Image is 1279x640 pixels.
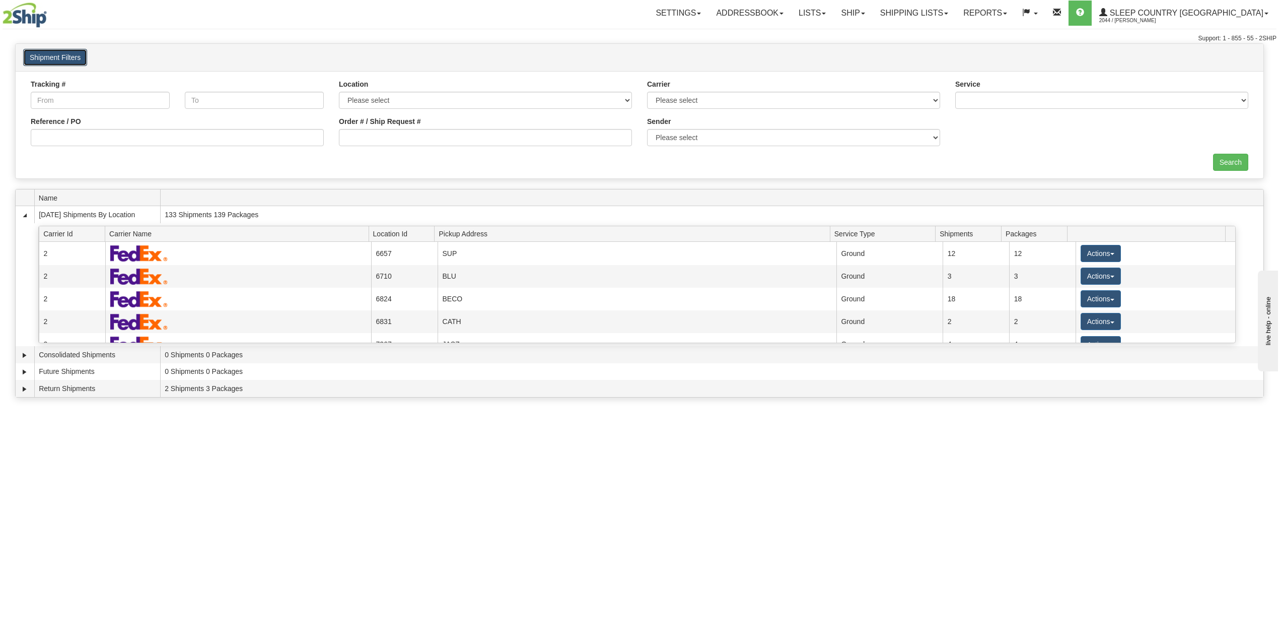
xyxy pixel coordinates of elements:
[160,206,1263,223] td: 133 Shipments 139 Packages
[943,242,1009,265] td: 12
[438,310,836,333] td: CATH
[39,333,105,356] td: 2
[836,288,943,310] td: Ground
[943,333,1009,356] td: 4
[1009,288,1076,310] td: 18
[1006,226,1067,241] span: Packages
[708,1,791,26] a: Addressbook
[836,310,943,333] td: Ground
[39,288,105,310] td: 2
[20,367,30,377] a: Expand
[34,206,160,223] td: [DATE] Shipments By Location
[110,245,168,262] img: FedEx Express®
[34,346,160,363] td: Consolidated Shipments
[1081,313,1121,330] button: Actions
[39,242,105,265] td: 2
[1081,290,1121,307] button: Actions
[109,226,369,241] span: Carrier Name
[3,3,47,28] img: logo2044.jpg
[31,92,170,109] input: From
[648,1,708,26] a: Settings
[943,265,1009,288] td: 3
[39,190,160,206] span: Name
[110,313,168,330] img: FedEx Express®
[1256,269,1278,371] iframe: chat widget
[160,380,1263,397] td: 2 Shipments 3 Packages
[20,350,30,360] a: Expand
[438,333,836,356] td: JASZ
[956,1,1015,26] a: Reports
[1099,16,1175,26] span: 2044 / [PERSON_NAME]
[1081,336,1121,353] button: Actions
[34,363,160,380] td: Future Shipments
[834,226,936,241] span: Service Type
[339,79,368,89] label: Location
[1009,242,1076,265] td: 12
[43,226,105,241] span: Carrier Id
[873,1,956,26] a: Shipping lists
[955,79,980,89] label: Service
[160,363,1263,380] td: 0 Shipments 0 Packages
[1213,154,1248,171] input: Search
[1092,1,1276,26] a: Sleep Country [GEOGRAPHIC_DATA] 2044 / [PERSON_NAME]
[438,242,836,265] td: SUP
[39,310,105,333] td: 2
[836,265,943,288] td: Ground
[34,380,160,397] td: Return Shipments
[20,384,30,394] a: Expand
[438,265,836,288] td: BLU
[110,268,168,285] img: FedEx Express®
[647,79,670,89] label: Carrier
[836,242,943,265] td: Ground
[371,310,438,333] td: 6831
[31,79,65,89] label: Tracking #
[940,226,1001,241] span: Shipments
[439,226,830,241] span: Pickup Address
[373,226,435,241] span: Location Id
[943,288,1009,310] td: 18
[1009,310,1076,333] td: 2
[1107,9,1263,17] span: Sleep Country [GEOGRAPHIC_DATA]
[371,265,438,288] td: 6710
[1009,333,1076,356] td: 4
[647,116,671,126] label: Sender
[1081,268,1121,285] button: Actions
[371,288,438,310] td: 6824
[943,310,1009,333] td: 2
[833,1,872,26] a: Ship
[39,265,105,288] td: 2
[339,116,421,126] label: Order # / Ship Request #
[8,9,93,16] div: live help - online
[160,346,1263,363] td: 0 Shipments 0 Packages
[438,288,836,310] td: BECO
[836,333,943,356] td: Ground
[3,34,1276,43] div: Support: 1 - 855 - 55 - 2SHIP
[791,1,833,26] a: Lists
[23,49,87,66] button: Shipment Filters
[1009,265,1076,288] td: 3
[371,242,438,265] td: 6657
[371,333,438,356] td: 7267
[31,116,81,126] label: Reference / PO
[110,291,168,307] img: FedEx Express®
[185,92,324,109] input: To
[1081,245,1121,262] button: Actions
[20,210,30,220] a: Collapse
[110,336,168,353] img: FedEx Express®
